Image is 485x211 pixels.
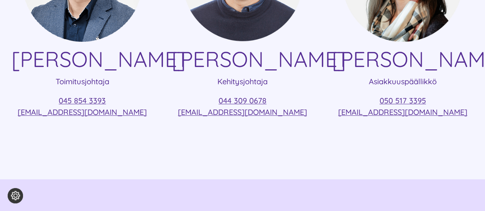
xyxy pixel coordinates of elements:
p: Toimitusjohtaja [12,76,153,87]
a: 044 309 0678 [219,96,266,105]
p: Kehitysjohtaja [172,76,314,87]
h4: [PERSON_NAME] [172,46,314,72]
h4: [PERSON_NAME] [332,46,473,72]
button: Evästeasetukset [8,188,23,203]
h4: [PERSON_NAME] [12,46,153,72]
a: 050 517 3395 [380,96,426,105]
p: Asiakkuuspäällikkö [332,76,473,87]
a: [EMAIL_ADDRESS][DOMAIN_NAME] [18,107,147,117]
a: [EMAIL_ADDRESS][DOMAIN_NAME] [178,107,307,117]
a: 045 854 3393 [59,96,106,105]
a: [EMAIL_ADDRESS][DOMAIN_NAME] [338,107,467,117]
